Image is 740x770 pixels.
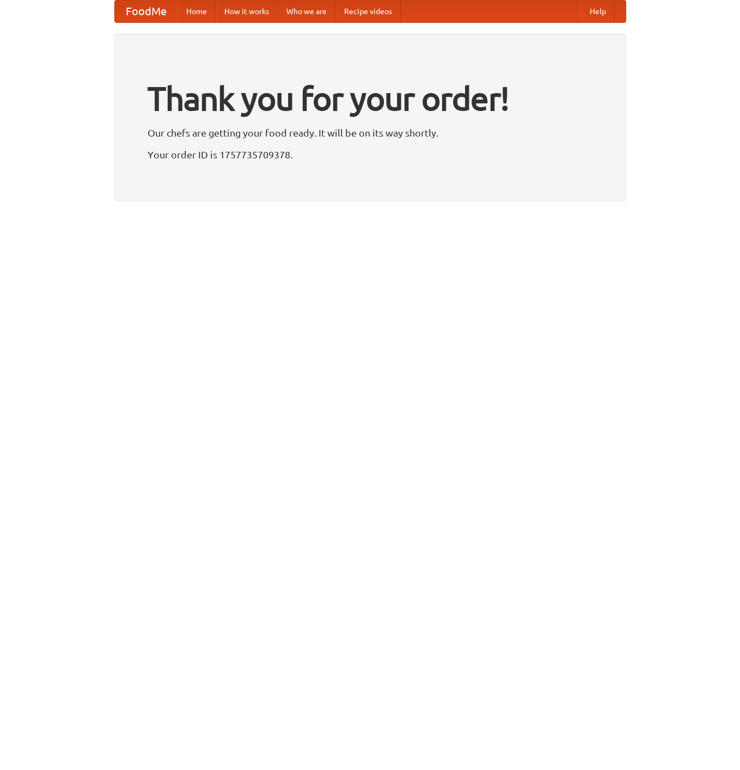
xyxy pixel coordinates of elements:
p: Our chefs are getting your food ready. It will be on its way shortly. [148,125,593,141]
a: Recipe videos [335,1,401,22]
a: Home [178,1,216,22]
a: How it works [216,1,278,22]
h1: Thank you for your order! [148,72,593,125]
a: Help [581,1,615,22]
a: Who we are [278,1,335,22]
p: Your order ID is 1757735709378. [148,146,593,163]
a: FoodMe [115,1,178,22]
